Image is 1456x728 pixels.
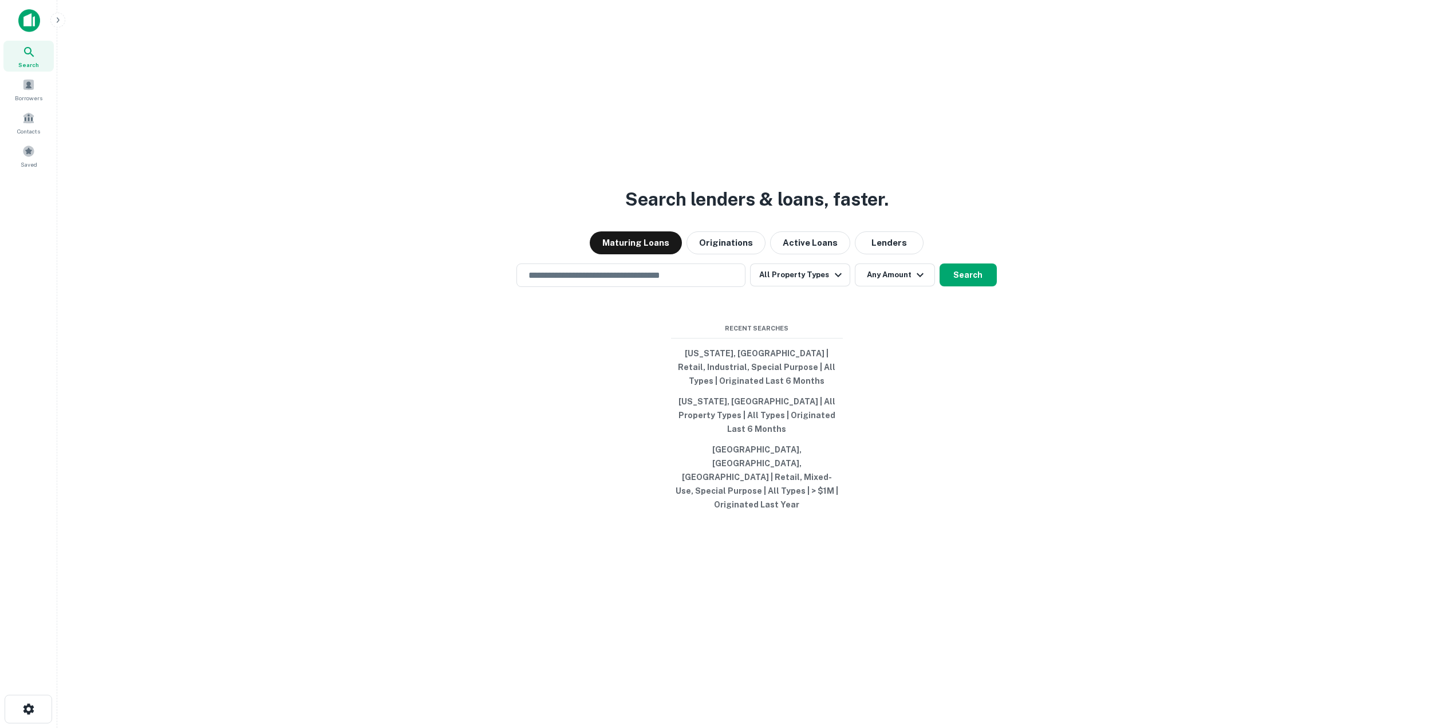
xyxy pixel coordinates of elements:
[590,231,682,254] button: Maturing Loans
[21,160,37,169] span: Saved
[18,60,39,69] span: Search
[1399,636,1456,691] iframe: Chat Widget
[3,107,54,138] a: Contacts
[940,263,997,286] button: Search
[15,93,42,103] span: Borrowers
[625,186,889,213] h3: Search lenders & loans, faster.
[750,263,850,286] button: All Property Types
[855,231,924,254] button: Lenders
[3,41,54,72] a: Search
[770,231,850,254] button: Active Loans
[671,391,843,439] button: [US_STATE], [GEOGRAPHIC_DATA] | All Property Types | All Types | Originated Last 6 Months
[855,263,935,286] button: Any Amount
[3,74,54,105] a: Borrowers
[686,231,766,254] button: Originations
[18,9,40,32] img: capitalize-icon.png
[671,324,843,333] span: Recent Searches
[17,127,40,136] span: Contacts
[671,343,843,391] button: [US_STATE], [GEOGRAPHIC_DATA] | Retail, Industrial, Special Purpose | All Types | Originated Last...
[671,439,843,515] button: [GEOGRAPHIC_DATA], [GEOGRAPHIC_DATA], [GEOGRAPHIC_DATA] | Retail, Mixed-Use, Special Purpose | Al...
[3,140,54,171] a: Saved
